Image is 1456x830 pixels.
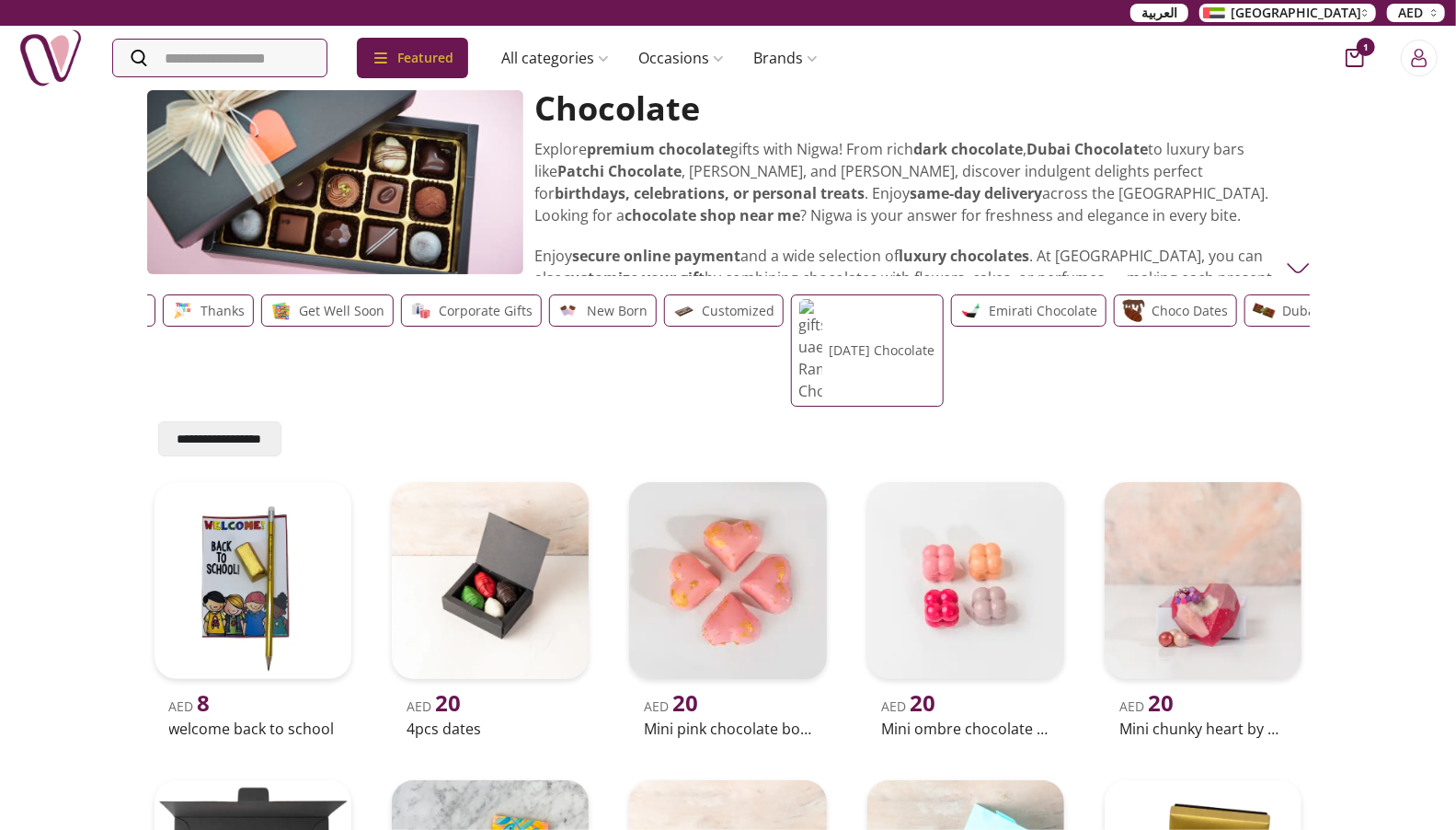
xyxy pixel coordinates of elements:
[739,40,832,76] a: Brands
[911,687,936,718] span: 20
[1357,38,1375,56] span: 1
[440,300,533,322] p: Corporate Gifts
[557,299,580,322] img: gifts-uae-New Born
[1148,687,1174,718] span: 20
[644,697,698,715] span: AED
[703,300,775,322] p: Customized
[563,268,705,288] strong: customize your gift
[147,475,359,744] a: uae-gifts-welcome back to schoolAED 8welcome back to school
[18,26,83,90] img: Nigwa-uae-gifts
[171,299,194,322] img: gifts-uae-Thanks
[867,482,1064,679] img: uae-gifts-Mini Ombre Chocolate Box by NJD
[799,299,822,402] img: gifts-uae-Ramadan Chocolate
[169,718,337,740] h2: welcome back to school
[147,90,524,274] img: gifts-uae-chocolate-uae
[959,299,982,322] img: gifts-uae-Emirati chocolate
[624,40,739,76] a: Occasions
[115,300,147,322] p: Sorry
[300,300,385,322] p: Get well soon
[357,38,468,78] div: Featured
[625,205,800,225] strong: chocolate shop near me
[1283,300,1384,322] p: Dubai chocolate
[990,300,1098,322] p: Emirati chocolate
[269,299,292,322] img: gifts-uae-Get well soon
[198,687,211,718] span: 8
[587,139,730,159] strong: premium chocolate
[572,246,740,266] strong: secure online payment
[830,340,935,362] p: [DATE] Chocolate
[1122,299,1145,322] img: gifts-uae-choco Dates
[644,718,811,740] h2: Mini pink chocolate box by njd
[1026,139,1148,159] strong: Dubai Chocolate
[1387,4,1445,22] button: AED
[1199,4,1376,22] button: [GEOGRAPHIC_DATA]
[913,139,1023,159] strong: dark chocolate
[1119,718,1287,740] h2: Mini chunky heart by njd
[407,697,461,715] span: AED
[1398,4,1423,22] span: AED
[1401,40,1438,76] button: Login
[1231,4,1361,22] span: [GEOGRAPHIC_DATA]
[1097,475,1309,744] a: uae-gifts-Mini Chunky Heart by NJDAED 20Mini chunky heart by njd
[487,40,624,76] a: All categories
[899,246,1029,266] strong: luxury chocolates
[534,138,1298,226] p: Explore gifts with Nigwa! From rich , to luxury bars like , [PERSON_NAME], and [PERSON_NAME], dis...
[672,299,695,322] img: gifts-uae-Customized
[882,718,1049,740] h2: Mini ombre chocolate box by njd
[1253,299,1276,322] img: gifts-uae-Dubai chocolate
[1346,49,1364,67] button: cart-button
[169,697,211,715] span: AED
[435,687,461,718] span: 20
[534,90,1298,127] h2: Chocolate
[860,475,1072,744] a: uae-gifts-Mini Ombre Chocolate Box by NJDAED 20Mini ombre chocolate box by njd
[1152,300,1229,322] p: choco Dates
[557,161,682,181] strong: Patchi Chocolate
[534,245,1298,311] p: Enjoy and a wide selection of . At [GEOGRAPHIC_DATA], you can also by combining chocolates with f...
[384,475,596,744] a: uae-gifts-4pcs DatesAED 204pcs dates
[910,183,1042,203] strong: same-day delivery
[622,475,833,744] a: uae-gifts-Mini Pink Chocolate Box by NJDAED 20Mini pink chocolate box by njd
[588,300,648,322] p: New Born
[1203,7,1225,18] img: Arabic_dztd3n.png
[1105,482,1301,679] img: uae-gifts-Mini Chunky Heart by NJD
[672,687,698,718] span: 20
[555,183,865,203] strong: birthdays, celebrations, or personal treats
[1141,4,1177,22] span: العربية
[882,697,936,715] span: AED
[155,482,351,679] img: uae-gifts-welcome back to school
[113,40,327,76] input: Search
[392,482,589,679] img: uae-gifts-4pcs Dates
[629,482,826,679] img: uae-gifts-Mini Pink Chocolate Box by NJD
[1119,697,1174,715] span: AED
[407,718,574,740] h2: 4pcs dates
[201,300,246,322] p: Thanks
[409,299,432,322] img: gifts-uae-Corporate Gifts
[1287,257,1310,280] img: Chocolate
